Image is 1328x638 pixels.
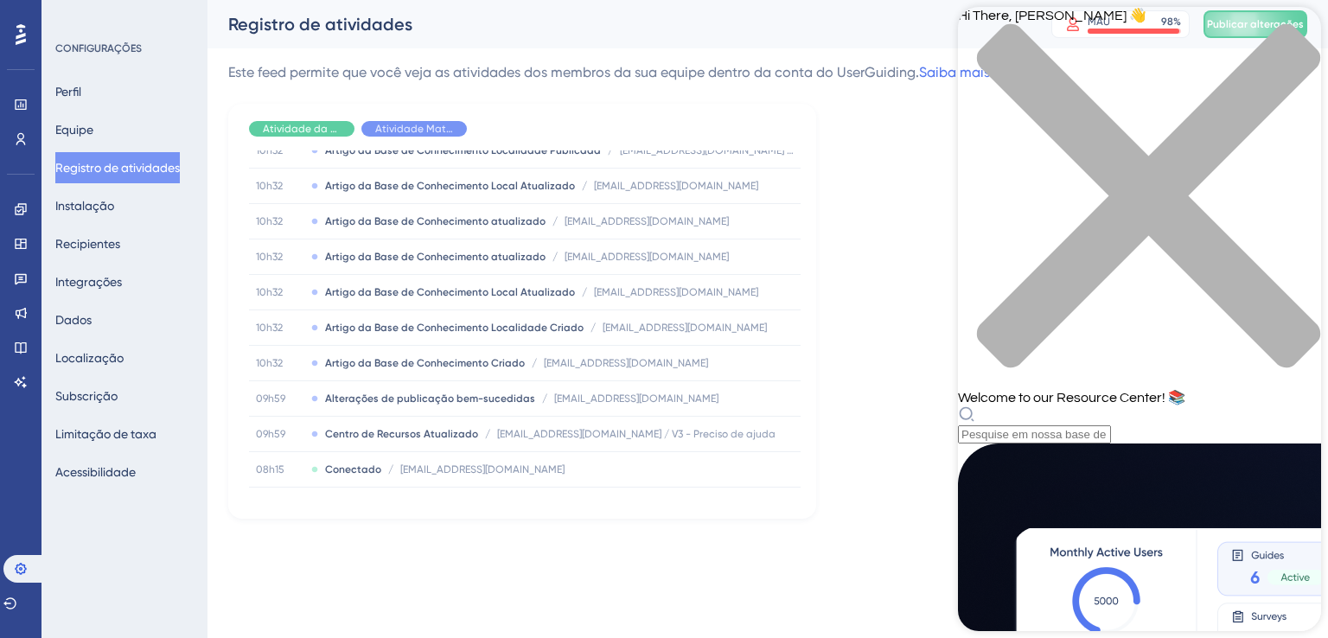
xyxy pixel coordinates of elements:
[485,428,490,440] font: /
[603,322,767,334] font: [EMAIL_ADDRESS][DOMAIN_NAME]
[55,380,118,412] button: Subscrição
[591,322,596,334] font: /
[256,180,283,192] font: 10h32
[55,266,122,297] button: Integrações
[55,237,120,251] font: Recipientes
[55,85,81,99] font: Perfil
[554,392,718,405] font: [EMAIL_ADDRESS][DOMAIN_NAME]
[263,123,360,135] font: Atividade da conta
[228,64,919,80] font: Este feed permite que você veja as atividades dos membros da sua equipe dentro da conta do UserGu...
[55,42,142,54] font: CONFIGURAÇÕES
[325,357,525,369] font: Artigo da Base de Conhecimento Criado
[256,286,283,298] font: 10h32
[325,322,584,334] font: Artigo da Base de Conhecimento Localidade Criado
[608,144,613,156] font: /
[55,199,114,213] font: Instalação
[55,351,124,365] font: Localização
[388,463,393,475] font: /
[582,286,587,298] font: /
[325,428,478,440] font: Centro de Recursos Atualizado
[55,161,180,175] font: Registro de atividades
[55,427,156,441] font: Limitação de taxa
[544,357,708,369] font: [EMAIL_ADDRESS][DOMAIN_NAME]
[55,152,180,183] button: Registro de atividades
[565,251,729,263] font: [EMAIL_ADDRESS][DOMAIN_NAME]
[55,465,136,479] font: Acessibilidade
[256,428,285,440] font: 09h59
[325,180,575,192] font: Artigo da Base de Conhecimento Local Atualizado
[10,10,41,41] img: imagem-do-lançador-texto-alternativo
[919,64,990,80] a: Saiba mais
[325,215,546,227] font: Artigo da Base de Conhecimento atualizado
[5,5,47,47] button: Abra o iniciador do Assistente de IA
[55,342,124,373] button: Localização
[256,322,283,334] font: 10h32
[256,392,285,405] font: 09h59
[55,123,93,137] font: Equipe
[256,357,283,369] font: 10h32
[532,357,537,369] font: /
[375,123,468,135] font: Atividade Material
[594,180,758,192] font: [EMAIL_ADDRESS][DOMAIN_NAME]
[55,275,122,289] font: Integrações
[594,286,758,298] font: [EMAIL_ADDRESS][DOMAIN_NAME]
[41,8,149,21] font: Precisar de ajuda?
[552,215,558,227] font: /
[400,463,565,475] font: [EMAIL_ADDRESS][DOMAIN_NAME]
[55,456,136,488] button: Acessibilidade
[55,389,118,403] font: Subscrição
[55,313,92,327] font: Dados
[228,14,412,35] font: Registro de atividades
[325,251,546,263] font: Artigo da Base de Conhecimento atualizado
[620,144,1081,156] font: [EMAIL_ADDRESS][DOMAIN_NAME] / [GEOGRAPHIC_DATA] localizar o carregamento Trabalhista
[565,215,729,227] font: [EMAIL_ADDRESS][DOMAIN_NAME]
[55,304,92,335] button: Dados
[55,76,81,107] button: Perfil
[497,428,776,440] font: [EMAIL_ADDRESS][DOMAIN_NAME] / V3 - Preciso de ajuda
[325,463,381,475] font: Conectado
[542,392,547,405] font: /
[325,392,535,405] font: Alterações de publicação bem-sucedidas
[256,144,283,156] font: 10h32
[55,114,93,145] button: Equipe
[552,251,558,263] font: /
[325,286,575,298] font: Artigo da Base de Conhecimento Local Atualizado
[256,251,283,263] font: 10h32
[582,180,587,192] font: /
[55,418,156,450] button: Limitação de taxa
[325,144,601,156] font: Artigo da Base de Conhecimento Localidade Publicada
[256,463,284,475] font: 08h15
[55,190,114,221] button: Instalação
[55,228,120,259] button: Recipientes
[256,215,283,227] font: 10h32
